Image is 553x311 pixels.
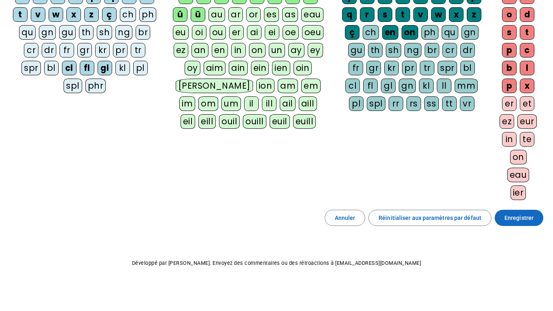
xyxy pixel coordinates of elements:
div: pl [133,61,148,75]
div: ain [229,61,248,75]
div: gr [366,61,381,75]
div: en [382,25,398,40]
div: ch [120,7,136,22]
div: z [467,7,481,22]
div: ein [251,61,269,75]
div: ouill [243,114,266,129]
div: ch [363,25,379,40]
div: mm [455,79,478,93]
div: v [413,7,428,22]
div: cr [442,43,457,58]
div: cr [24,43,38,58]
div: kr [384,61,399,75]
div: ou [210,25,226,40]
div: pl [349,96,364,111]
div: gu [348,43,365,58]
div: cl [345,79,360,93]
div: x [520,79,534,93]
div: es [264,7,279,22]
span: Enregistrer [504,213,534,223]
div: oe [283,25,299,40]
div: v [31,7,45,22]
div: th [368,43,383,58]
div: vr [460,96,474,111]
button: Réinitialiser aux paramètres par défaut [368,210,491,226]
div: as [282,7,298,22]
div: ai [247,25,262,40]
div: sh [97,25,112,40]
div: pr [113,43,128,58]
div: t [13,7,28,22]
div: rr [389,96,403,111]
span: Annuler [335,213,355,223]
div: q [342,7,357,22]
div: gu [59,25,76,40]
div: tr [131,43,145,58]
div: or [246,7,261,22]
div: er [502,96,517,111]
span: Réinitialiser aux paramètres par défaut [379,213,481,223]
div: b [502,61,517,75]
div: eill [198,114,216,129]
div: ier [510,185,526,200]
div: euill [293,114,316,129]
div: um [221,96,241,111]
div: p [502,43,517,58]
div: in [502,132,517,147]
div: on [249,43,266,58]
div: oy [185,61,200,75]
div: er [229,25,244,40]
p: Développé par [PERSON_NAME]. Envoyez des commentaires ou des rétroactions à [EMAIL_ADDRESS][DOMAI... [6,258,547,268]
div: ill [262,96,276,111]
div: fl [363,79,378,93]
div: cl [62,61,77,75]
div: ü [191,7,205,22]
div: on [402,25,418,40]
div: im [179,96,195,111]
div: gl [98,61,112,75]
div: em [301,79,321,93]
div: il [244,96,259,111]
div: c [520,43,534,58]
div: gn [462,25,479,40]
div: eau [507,168,530,182]
div: th [79,25,94,40]
div: z [84,7,99,22]
div: aill [299,96,317,111]
div: kl [419,79,434,93]
div: ouil [219,114,240,129]
div: d [520,7,534,22]
div: ç [102,7,117,22]
div: dr [42,43,56,58]
div: kl [115,61,130,75]
div: x [66,7,81,22]
div: ei [265,25,279,40]
div: p [502,79,517,93]
div: ey [308,43,323,58]
div: spr [21,61,41,75]
div: gn [399,79,416,93]
div: spl [367,96,385,111]
div: om [198,96,218,111]
div: bl [44,61,59,75]
div: s [378,7,392,22]
div: oeu [302,25,324,40]
div: [PERSON_NAME] [176,79,253,93]
div: qu [442,25,458,40]
div: an [191,43,208,58]
div: r [360,7,374,22]
div: o [502,7,517,22]
div: fr [60,43,74,58]
div: tr [420,61,434,75]
div: ion [256,79,275,93]
div: w [49,7,63,22]
div: eau [301,7,323,22]
div: un [269,43,285,58]
div: ss [424,96,439,111]
div: eil [181,114,196,129]
div: spl [64,79,82,93]
div: ail [280,96,296,111]
div: au [208,7,225,22]
div: fr [349,61,363,75]
div: te [520,132,534,147]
